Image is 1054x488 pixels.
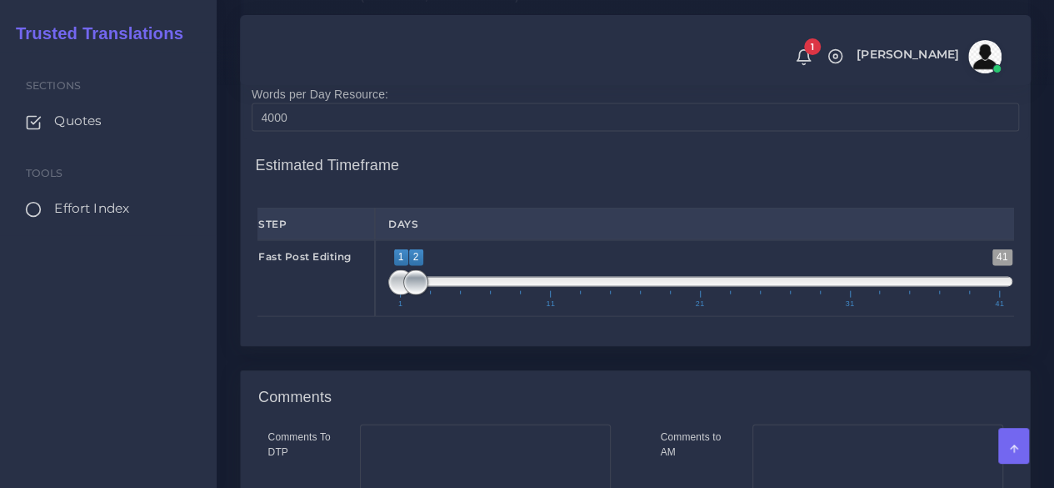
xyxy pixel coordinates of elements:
span: 1 [394,249,408,265]
a: Trusted Translations [4,20,183,48]
span: Quotes [54,112,102,130]
span: 2 [409,249,423,265]
span: Sections [26,79,81,92]
span: 11 [543,300,557,308]
a: 1 [789,48,818,66]
a: Quotes [12,103,204,138]
img: avatar [968,40,1002,73]
strong: Fast Post Editing [258,250,352,263]
a: Effort Index [12,191,204,226]
span: [PERSON_NAME] [857,48,959,60]
span: Tools [26,167,63,179]
h4: Comments [258,389,332,407]
span: 31 [842,300,857,308]
h2: Trusted Translations [4,23,183,43]
strong: Days [388,218,418,230]
span: 1 [804,38,821,55]
a: [PERSON_NAME]avatar [848,40,1007,73]
h4: Estimated Timeframe [256,140,1016,175]
span: 1 [396,300,406,308]
strong: Step [258,218,287,230]
span: 41 [992,249,1012,265]
label: Comments to AM [661,430,727,460]
label: Comments To DTP [268,430,335,460]
span: 21 [693,300,707,308]
span: 41 [992,300,1007,308]
span: Effort Index [54,199,129,218]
